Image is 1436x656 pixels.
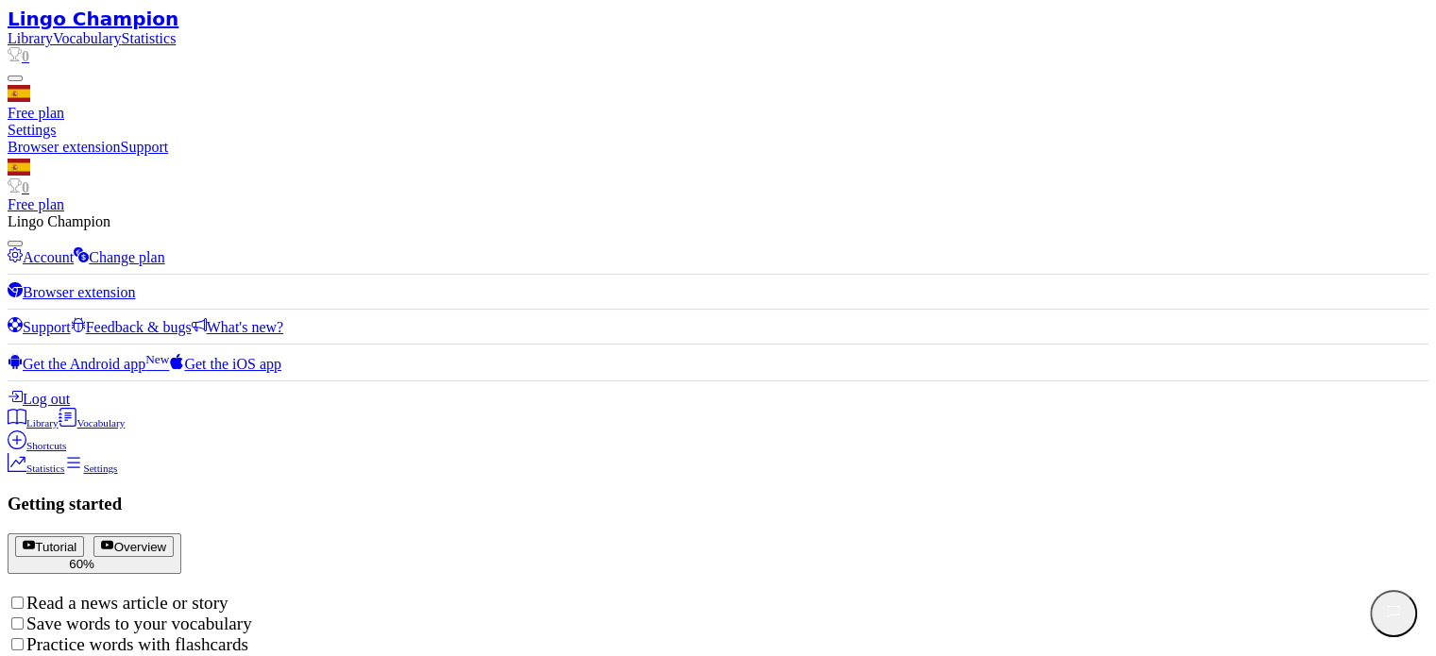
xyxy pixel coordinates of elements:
h3: Getting started [8,494,1428,514]
a: Account [8,249,74,265]
span: Statistics [26,463,64,474]
a: Browser extension [8,139,121,155]
span: Settings [83,463,117,474]
label: Save words to your vocabulary [26,614,252,633]
a: Statistics [8,459,64,475]
img: es.svg [8,156,30,178]
a: Library [8,413,59,429]
label: Read a news article or story [26,593,228,613]
a: Change plan [74,249,164,265]
a: Lingo Champion [8,8,178,30]
a: Support [8,319,71,335]
div: Lingo Champion [8,213,1428,230]
span: 0 [22,179,29,195]
a: Vocabulary [53,30,122,46]
a: Statistics [122,30,177,46]
a: Vocabulary [59,413,126,429]
a: Log out [8,391,70,407]
button: Close [8,241,23,246]
a: Free plan [8,105,64,121]
span: Tutorial [35,540,76,554]
span: New [145,352,169,366]
button: TutorialOverview60% [8,533,181,574]
a: Settings [64,459,117,475]
span: Shortcuts [26,440,66,451]
a: Feedback & bugs [71,319,192,335]
label: Practice words with flashcards [26,634,248,654]
a: Library [8,30,53,46]
a: 0 [8,47,1428,65]
a: Settings [8,122,57,138]
a: What's new? [192,319,284,335]
button: Overview [93,536,174,557]
span: Vocabulary [77,417,126,429]
a: Get the iOS app [169,356,281,372]
a: 0 [8,178,1428,196]
a: Support [121,139,169,155]
span: Library [26,417,59,429]
span: 0 [22,48,29,64]
img: es.svg [8,82,30,105]
div: 60% [62,557,100,571]
a: Shortcuts [8,430,1428,453]
a: Browser extension [8,284,136,300]
span: Overview [114,540,167,554]
a: Free plan [8,196,64,212]
button: Tutorial [15,536,84,557]
button: Toggle navigation [8,76,23,81]
a: Get the Android appNew [8,356,169,372]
